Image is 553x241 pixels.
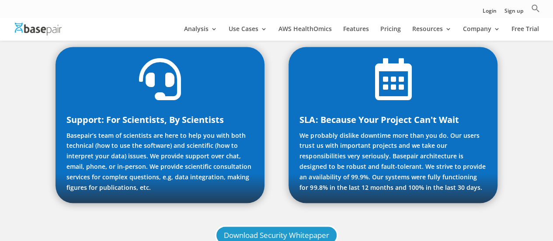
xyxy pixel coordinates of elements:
a: AWS HealthOmics [278,26,332,41]
span:  [139,58,181,100]
a: Free Trial [511,26,539,41]
svg: Search [531,4,540,13]
span:  [375,58,411,100]
a: Analysis [184,26,217,41]
span: SLA: Because Your Project Can't Wait [299,113,459,125]
p: We probably dislike downtime more than you do. Our users trust us with important projects and we ... [299,130,487,192]
iframe: Drift Widget Chat Controller [385,178,543,231]
a: Resources [412,26,452,41]
a: Use Cases [229,26,267,41]
a: Company [463,26,500,41]
p: Basepair’s team of scientists are here to help you with both technical (how to use the software) ... [66,130,254,192]
a: Login [483,8,497,17]
span: Support: For Scientists, By Scientists [66,113,224,125]
a: Search Icon Link [531,4,540,17]
img: Basepair [15,23,62,35]
a: Pricing [380,26,401,41]
a: Sign up [504,8,523,17]
a: Features [343,26,369,41]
